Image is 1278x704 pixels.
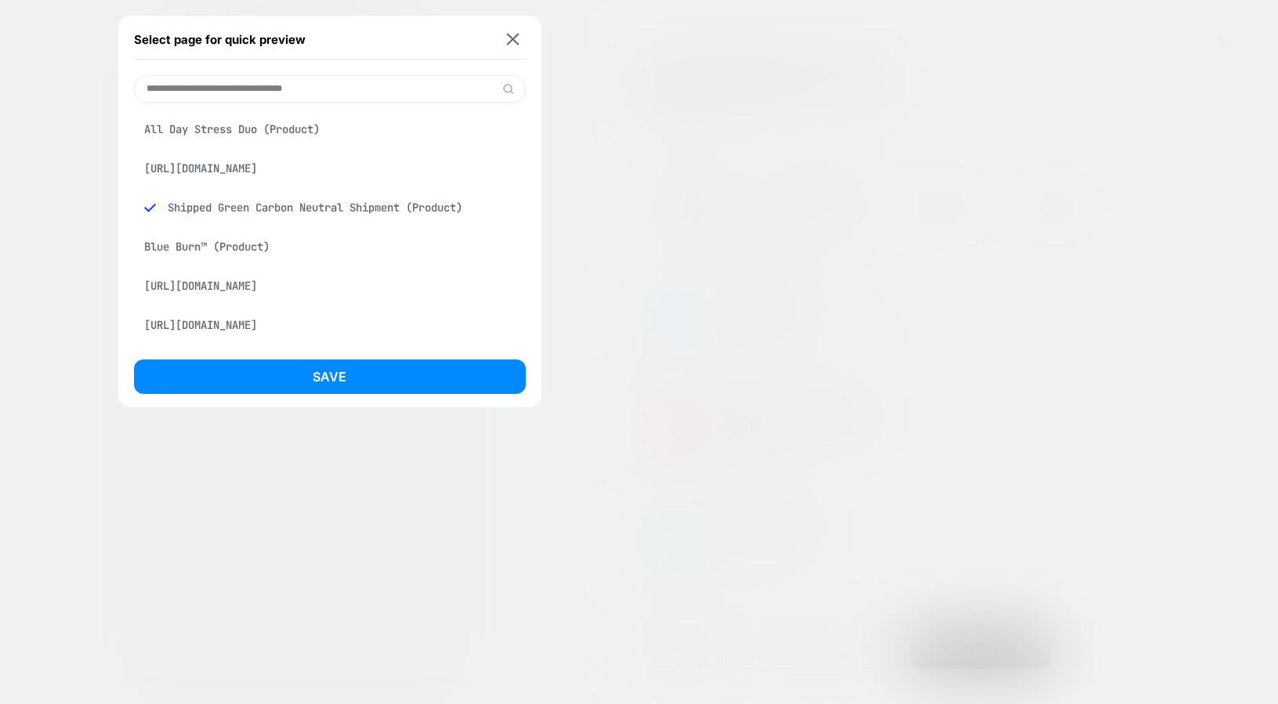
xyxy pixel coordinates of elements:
div: [URL][DOMAIN_NAME] [134,310,526,340]
span: Select page for quick preview [134,32,306,47]
img: close [506,34,519,45]
button: Save [134,359,526,394]
div: [URL][DOMAIN_NAME] [134,271,526,301]
img: edit [502,83,514,95]
div: Blue Burn™ (Product) [134,232,526,262]
img: blue checkmark [144,202,156,214]
div: Shipped Green Carbon Neutral Shipment (Product) [134,193,526,222]
div: All Day Stress Duo (Product) [134,114,526,144]
div: [URL][DOMAIN_NAME] [134,153,526,183]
